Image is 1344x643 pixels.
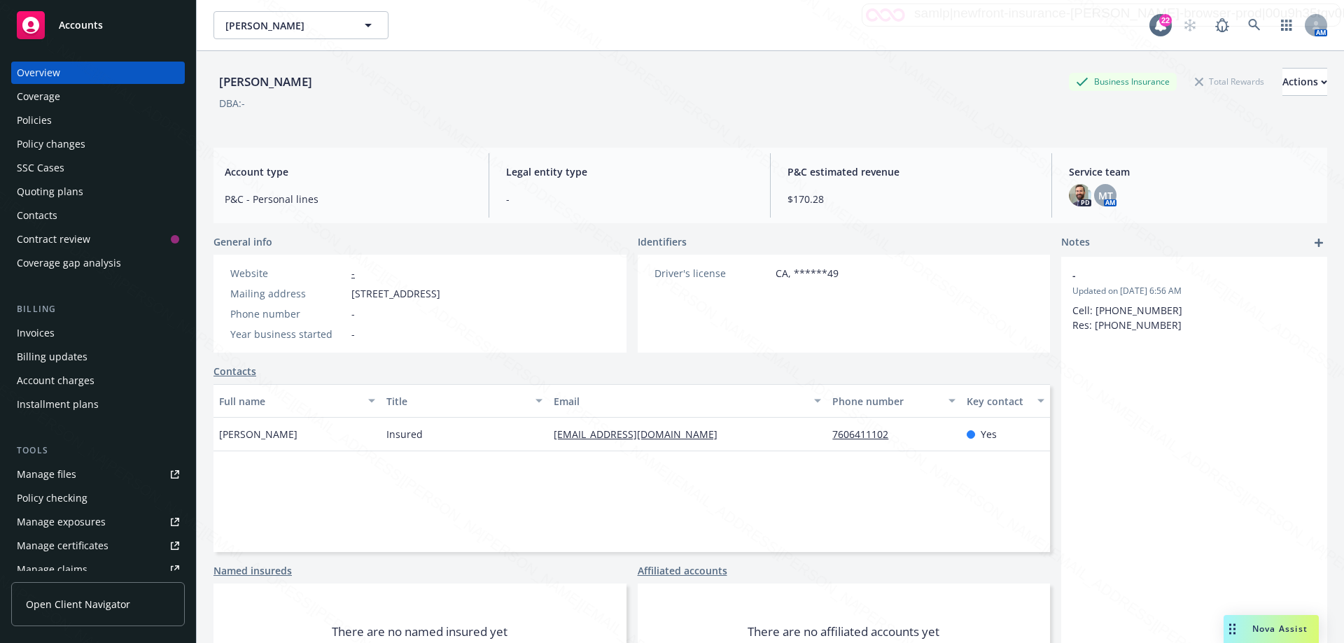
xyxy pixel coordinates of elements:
[1208,11,1236,39] a: Report a Bug
[1310,234,1327,251] a: add
[17,109,52,132] div: Policies
[213,11,388,39] button: [PERSON_NAME]
[11,109,185,132] a: Policies
[213,364,256,379] a: Contacts
[11,133,185,155] a: Policy changes
[11,228,185,250] a: Contract review
[11,181,185,203] a: Quoting plans
[1072,268,1280,283] span: -
[225,18,346,33] span: [PERSON_NAME]
[554,394,806,409] div: Email
[1069,184,1091,206] img: photo
[225,192,472,206] span: P&C - Personal lines
[1240,11,1268,39] a: Search
[961,384,1050,418] button: Key contact
[748,623,939,640] span: There are no affiliated accounts yet
[1061,257,1327,344] div: -Updated on [DATE] 6:56 AMCell: [PHONE_NUMBER] Res: [PHONE_NUMBER]
[1282,69,1327,95] div: Actions
[1069,73,1177,90] div: Business Insurance
[1273,11,1301,39] a: Switch app
[11,204,185,227] a: Contacts
[332,623,507,640] span: There are no named insured yet
[11,302,185,316] div: Billing
[17,558,87,581] div: Manage claims
[230,306,346,321] div: Phone number
[17,511,106,533] div: Manage exposures
[17,228,90,250] div: Contract review
[1159,14,1172,27] div: 22
[230,327,346,341] div: Year business started
[11,346,185,368] a: Billing updates
[11,535,185,557] a: Manage certificates
[967,394,1029,409] div: Key contact
[219,427,297,441] span: [PERSON_NAME]
[827,384,960,418] button: Phone number
[213,563,292,578] a: Named insureds
[1176,11,1204,39] a: Start snowing
[1072,303,1316,332] p: Cell: [PHONE_NUMBER] Res: [PHONE_NUMBER]
[1061,234,1090,251] span: Notes
[219,96,245,111] div: DBA: -
[17,157,64,179] div: SSC Cases
[638,563,727,578] a: Affiliated accounts
[11,157,185,179] a: SSC Cases
[554,428,729,441] a: [EMAIL_ADDRESS][DOMAIN_NAME]
[1282,68,1327,96] button: Actions
[17,252,121,274] div: Coverage gap analysis
[1224,615,1241,643] div: Drag to move
[230,266,346,281] div: Website
[17,85,60,108] div: Coverage
[832,428,899,441] a: 7606411102
[219,394,360,409] div: Full name
[386,394,527,409] div: Title
[1069,164,1316,179] span: Service team
[17,535,108,557] div: Manage certificates
[11,444,185,458] div: Tools
[1188,73,1271,90] div: Total Rewards
[1072,285,1316,297] span: Updated on [DATE] 6:56 AM
[17,322,55,344] div: Invoices
[386,427,423,441] span: Insured
[213,384,381,418] button: Full name
[11,322,185,344] a: Invoices
[11,6,185,45] a: Accounts
[1098,188,1113,203] span: MT
[787,192,1035,206] span: $170.28
[351,306,355,321] span: -
[17,487,87,509] div: Policy checking
[351,267,355,280] a: -
[59,20,103,31] span: Accounts
[506,164,753,179] span: Legal entity type
[11,252,185,274] a: Coverage gap analysis
[17,62,60,84] div: Overview
[225,164,472,179] span: Account type
[654,266,770,281] div: Driver's license
[17,463,76,486] div: Manage files
[213,73,318,91] div: [PERSON_NAME]
[1224,615,1319,643] button: Nova Assist
[506,192,753,206] span: -
[832,394,939,409] div: Phone number
[213,234,272,249] span: General info
[638,234,687,249] span: Identifiers
[17,204,57,227] div: Contacts
[381,384,548,418] button: Title
[11,511,185,533] a: Manage exposures
[11,85,185,108] a: Coverage
[787,164,1035,179] span: P&C estimated revenue
[11,393,185,416] a: Installment plans
[1252,623,1308,635] span: Nova Assist
[351,327,355,341] span: -
[17,133,85,155] div: Policy changes
[11,369,185,392] a: Account charges
[17,393,99,416] div: Installment plans
[11,463,185,486] a: Manage files
[11,558,185,581] a: Manage claims
[17,181,83,203] div: Quoting plans
[11,487,185,509] a: Policy checking
[548,384,827,418] button: Email
[981,427,997,441] span: Yes
[17,346,87,368] div: Billing updates
[26,597,130,612] span: Open Client Navigator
